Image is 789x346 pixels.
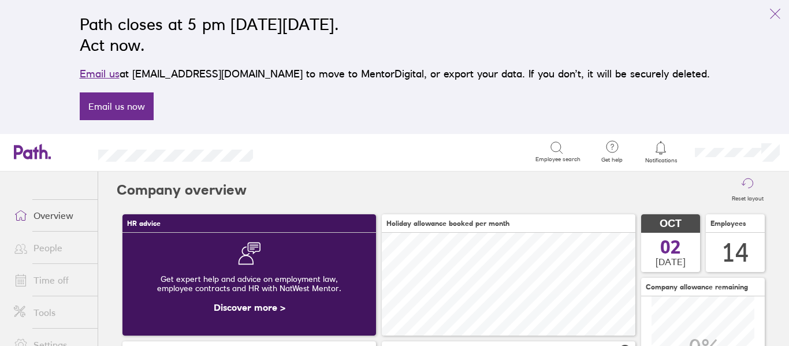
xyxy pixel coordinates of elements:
span: HR advice [127,219,161,228]
span: Notifications [642,157,680,164]
a: Tools [5,301,98,324]
a: Email us [80,68,120,80]
span: Employee search [535,156,580,163]
span: [DATE] [656,256,686,267]
p: at [EMAIL_ADDRESS][DOMAIN_NAME] to move to MentorDigital, or export your data. If you don’t, it w... [80,66,710,82]
span: 02 [660,238,681,256]
a: Time off [5,269,98,292]
div: Search [284,146,314,157]
a: Overview [5,204,98,227]
a: People [5,236,98,259]
span: Get help [593,157,631,163]
div: 14 [721,238,749,267]
a: Notifications [642,140,680,164]
span: Holiday allowance booked per month [386,219,509,228]
label: Reset layout [725,192,771,202]
div: Get expert help and advice on employment law, employee contracts and HR with NatWest Mentor. [132,265,367,302]
span: Company allowance remaining [646,283,748,291]
a: Email us now [80,92,154,120]
a: Discover more > [214,302,285,313]
button: Reset layout [725,172,771,209]
h2: Path closes at 5 pm [DATE][DATE]. Act now. [80,14,710,55]
span: Employees [710,219,746,228]
span: OCT [660,218,682,230]
h2: Company overview [117,172,247,209]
